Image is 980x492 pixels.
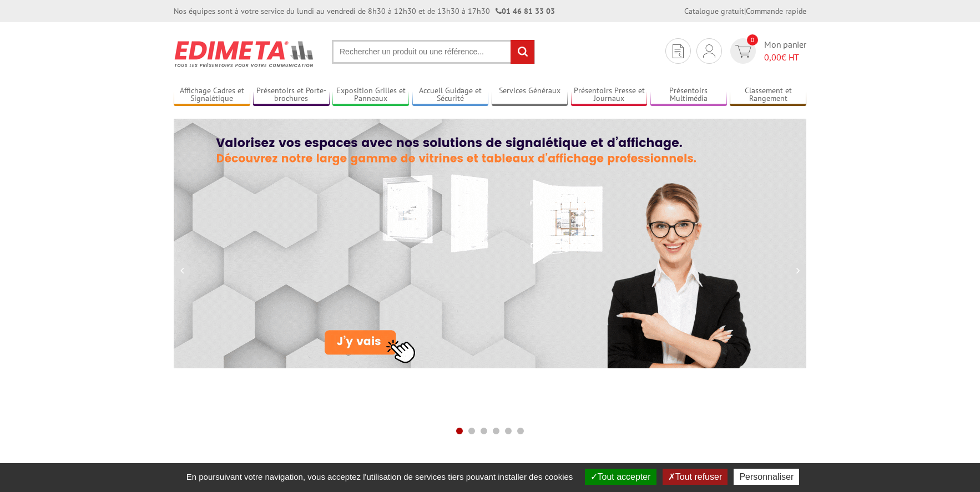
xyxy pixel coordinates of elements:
img: devis rapide [735,45,751,58]
span: En poursuivant votre navigation, vous acceptez l'utilisation de services tiers pouvant installer ... [181,472,579,481]
input: rechercher [511,40,534,64]
a: Commande rapide [746,6,806,16]
a: Présentoirs Presse et Journaux [571,86,648,104]
a: Présentoirs Multimédia [650,86,727,104]
a: Catalogue gratuit [684,6,744,16]
a: devis rapide 0 Mon panier 0,00€ HT [728,38,806,64]
div: Nos équipes sont à votre service du lundi au vendredi de 8h30 à 12h30 et de 13h30 à 17h30 [174,6,555,17]
a: Exposition Grilles et Panneaux [332,86,409,104]
div: | [684,6,806,17]
button: Personnaliser (fenêtre modale) [734,469,799,485]
span: € HT [764,51,806,64]
span: 0 [747,34,758,45]
img: devis rapide [673,44,684,58]
input: Rechercher un produit ou une référence... [332,40,535,64]
button: Tout accepter [585,469,656,485]
img: Présentoir, panneau, stand - Edimeta - PLV, affichage, mobilier bureau, entreprise [174,33,315,74]
button: Tout refuser [663,469,728,485]
a: Services Généraux [492,86,568,104]
a: Présentoirs et Porte-brochures [253,86,330,104]
span: Mon panier [764,38,806,64]
a: Classement et Rangement [730,86,806,104]
a: Affichage Cadres et Signalétique [174,86,250,104]
img: devis rapide [703,44,715,58]
strong: 01 46 81 33 03 [496,6,555,16]
span: 0,00 [764,52,781,63]
a: Accueil Guidage et Sécurité [412,86,489,104]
